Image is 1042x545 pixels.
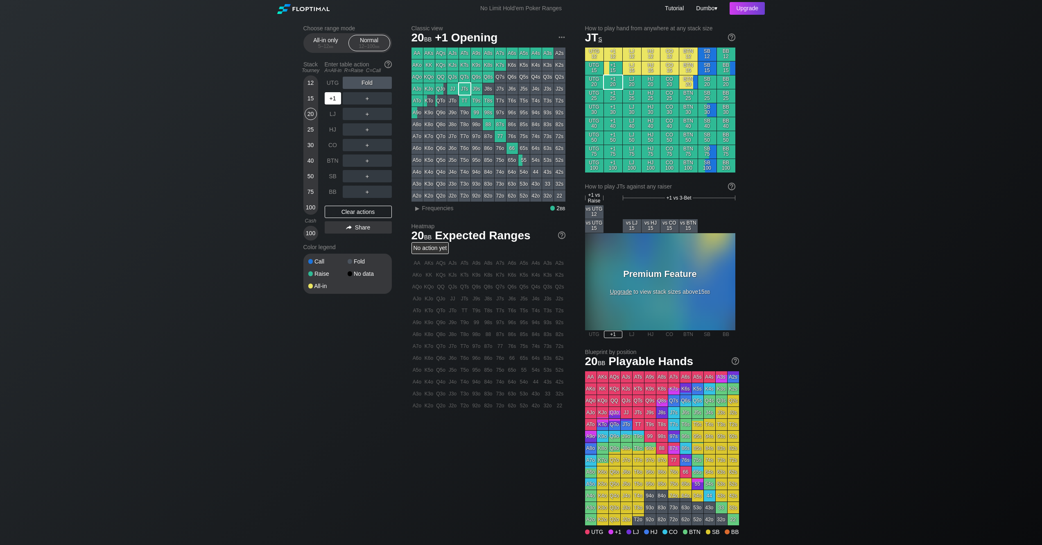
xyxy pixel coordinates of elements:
img: help.32db89a4.svg [557,231,566,240]
div: BB 12 [717,48,735,61]
div: J7o [447,131,459,142]
div: 65o [506,154,518,166]
div: A7s [495,48,506,59]
div: T5o [459,154,470,166]
div: K5s [518,59,530,71]
div: BB [325,186,341,198]
div: CO 25 [660,89,679,103]
div: 82s [554,119,565,130]
div: Normal [350,35,388,51]
a: Tutorial [665,5,684,11]
div: J2s [554,83,565,95]
div: SB [325,170,341,182]
div: CO 30 [660,103,679,117]
div: HJ 15 [642,61,660,75]
div: T2s [554,95,565,107]
div: 63o [506,178,518,190]
div: KK [423,59,435,71]
div: SB 50 [698,131,717,145]
div: LJ 15 [623,61,641,75]
div: KJs [447,59,459,71]
div: 97o [471,131,482,142]
div: T8s [483,95,494,107]
div: A9s [471,48,482,59]
div: SB 20 [698,75,717,89]
div: No Limit Hold’em Poker Ranges [468,5,574,14]
div: Raise [308,271,348,277]
div: A4s [530,48,542,59]
div: Fold [343,77,392,89]
div: SB 12 [698,48,717,61]
div: 94o [471,166,482,178]
div: J3o [447,178,459,190]
div: K9o [423,107,435,118]
div: AJs [447,48,459,59]
div: J5o [447,154,459,166]
div: SB 75 [698,145,717,159]
div: J8o [447,119,459,130]
div: 96o [471,143,482,154]
div: Stack [300,58,321,77]
div: CO 75 [660,145,679,159]
div: Q8s [483,71,494,83]
div: 25 [305,123,317,136]
div: BB 100 [717,159,735,173]
div: +1 30 [604,103,622,117]
div: 83o [483,178,494,190]
div: A8s [483,48,494,59]
div: CO 15 [660,61,679,75]
div: 43s [542,166,554,178]
div: ＋ [343,108,392,120]
div: BB 25 [717,89,735,103]
div: SB 15 [698,61,717,75]
div: 53o [518,178,530,190]
div: 72s [554,131,565,142]
div: 87s [495,119,506,130]
div: 50 [305,170,317,182]
div: Q9s [471,71,482,83]
div: 86s [506,119,518,130]
div: Q7s [495,71,506,83]
div: 94s [530,107,542,118]
span: +1 Opening [434,32,499,45]
div: BB 20 [717,75,735,89]
div: 72o [495,190,506,202]
div: UTG 15 [585,61,604,75]
div: A7o [411,131,423,142]
div: BB 15 [717,61,735,75]
div: ＋ [343,92,392,104]
div: K2s [554,59,565,71]
div: AJo [411,83,423,95]
div: Q9o [435,107,447,118]
div: SB 30 [698,103,717,117]
span: bb [329,43,334,49]
div: UTG 100 [585,159,604,173]
div: A5s [518,48,530,59]
div: +1 50 [604,131,622,145]
div: 54o [518,166,530,178]
div: K6o [423,143,435,154]
div: 33 [542,178,554,190]
div: BB 30 [717,103,735,117]
div: K7o [423,131,435,142]
div: J2o [447,190,459,202]
div: LJ 12 [623,48,641,61]
div: JTs [459,83,470,95]
div: A5o [411,154,423,166]
div: J6o [447,143,459,154]
div: QJo [435,83,447,95]
div: Q4o [435,166,447,178]
div: BTN 30 [679,103,698,117]
div: Tourney [300,68,321,73]
div: AKo [411,59,423,71]
h2: Choose range mode [303,25,392,32]
div: 77 [495,131,506,142]
div: UTG 20 [585,75,604,89]
div: A6o [411,143,423,154]
div: T6o [459,143,470,154]
div: No data [348,271,387,277]
div: J9s [471,83,482,95]
div: 5 – 12 [309,43,343,49]
div: A9o [411,107,423,118]
div: HJ 25 [642,89,660,103]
